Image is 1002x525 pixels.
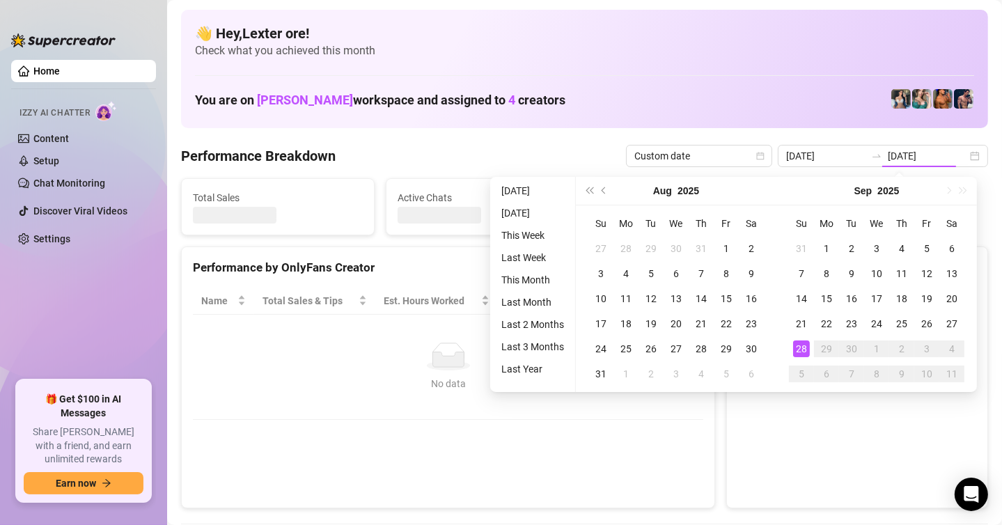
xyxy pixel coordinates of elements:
[33,205,127,217] a: Discover Viral Videos
[193,190,363,205] span: Total Sales
[254,288,375,315] th: Total Sales & Tips
[398,190,567,205] span: Active Chats
[384,293,478,308] div: Est. Hours Worked
[590,288,703,315] th: Chat Conversion
[508,93,515,107] span: 4
[257,93,353,107] span: [PERSON_NAME]
[195,43,974,58] span: Check what you achieved this month
[602,190,772,205] span: Messages Sent
[598,293,684,308] span: Chat Conversion
[56,478,96,489] span: Earn now
[193,258,703,277] div: Performance by OnlyFans Creator
[912,89,932,109] img: Zaddy
[933,89,953,109] img: JG
[95,101,117,121] img: AI Chatter
[888,148,967,164] input: End date
[33,65,60,77] a: Home
[24,393,143,420] span: 🎁 Get $100 in AI Messages
[24,472,143,494] button: Earn nowarrow-right
[891,89,911,109] img: Katy
[786,148,866,164] input: Start date
[871,150,882,162] span: to
[263,293,356,308] span: Total Sales & Tips
[24,425,143,467] span: Share [PERSON_NAME] with a friend, and earn unlimited rewards
[33,155,59,166] a: Setup
[955,478,988,511] div: Open Intercom Messenger
[195,93,565,108] h1: You are on workspace and assigned to creators
[181,146,336,166] h4: Performance Breakdown
[19,107,90,120] span: Izzy AI Chatter
[33,133,69,144] a: Content
[33,233,70,244] a: Settings
[201,293,235,308] span: Name
[102,478,111,488] span: arrow-right
[33,178,105,189] a: Chat Monitoring
[756,152,765,160] span: calendar
[195,24,974,43] h4: 👋 Hey, Lexter ore !
[11,33,116,47] img: logo-BBDzfeDw.svg
[871,150,882,162] span: swap-right
[738,258,976,277] div: Sales by OnlyFans Creator
[498,288,590,315] th: Sales / Hour
[193,288,254,315] th: Name
[207,376,689,391] div: No data
[954,89,973,109] img: Axel
[506,293,571,308] span: Sales / Hour
[634,146,764,166] span: Custom date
